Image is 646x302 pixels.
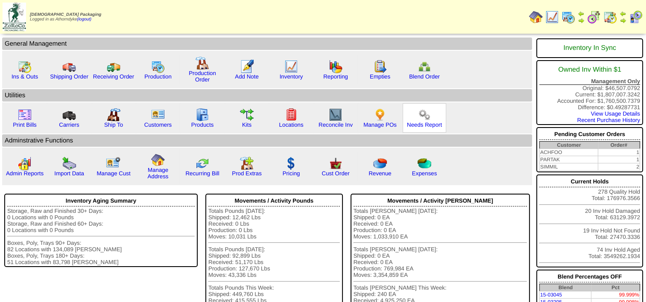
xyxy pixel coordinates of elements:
div: Storage, Raw and Finished 30+ Days: 0 Locations with 0 Pounds Storage, Raw and Finished 60+ Days:... [7,208,195,265]
div: Current Holds [539,176,640,187]
th: Order# [598,142,640,149]
img: arrowright.gif [578,17,585,24]
a: Ship To [104,122,123,128]
img: truck.gif [62,60,76,73]
a: Add Note [235,73,259,80]
img: graph.gif [329,60,342,73]
img: zoroco-logo-small.webp [3,3,26,31]
div: Original: $46,507.0792 Current: $1,807,007.3242 Accounted For: $1,760,500.7379 Difference: $0.492... [536,60,643,125]
img: workflow.gif [240,108,254,122]
th: Customer [540,142,598,149]
img: import.gif [62,157,76,170]
img: truck2.gif [107,60,120,73]
a: Empties [370,73,390,80]
td: General Management [2,38,532,50]
img: graph2.png [18,157,32,170]
img: calendarcustomer.gif [629,10,643,24]
img: line_graph.gif [545,10,559,24]
a: Inventory [280,73,303,80]
img: network.png [418,60,431,73]
img: customers.gif [151,108,165,122]
a: Revenue [368,170,391,177]
a: Shipping Order [50,73,88,80]
div: Inventory In Sync [539,40,640,56]
img: prodextras.gif [240,157,254,170]
div: 278 Quality Hold Total: 176976.3566 20 Inv Hold Damaged Total: 63129.3972 19 Inv Hold Not Found T... [536,174,643,267]
img: calendarprod.gif [561,10,575,24]
td: Utilities [2,89,532,102]
img: arrowleft.gif [578,10,585,17]
img: line_graph.gif [284,60,298,73]
a: Expenses [412,170,437,177]
td: SIMMIL [540,163,598,171]
a: Import Data [54,170,84,177]
th: Blend [540,284,591,291]
div: Blend Percentages OFF [539,271,640,282]
a: Manage POs [363,122,397,128]
img: home.gif [529,10,543,24]
img: managecust.png [106,157,122,170]
a: Carriers [59,122,79,128]
img: workorder.gif [373,60,387,73]
td: 2 [598,163,640,171]
a: Recurring Bill [185,170,219,177]
td: 1 [598,149,640,156]
td: 1 [598,156,640,163]
td: ACHFOO [540,149,598,156]
a: Blend Order [409,73,440,80]
div: Movements / Activity Pounds [208,195,340,206]
div: Inventory Aging Summary [7,195,195,206]
a: View Usage Details [591,110,640,117]
td: 99.999% [591,291,640,299]
a: Customers [144,122,172,128]
img: workflow.png [418,108,431,122]
a: Production Order [189,70,216,83]
img: home.gif [151,153,165,167]
img: locations.gif [284,108,298,122]
img: pie_chart2.png [418,157,431,170]
img: factory2.gif [107,108,120,122]
img: calendarinout.gif [18,60,32,73]
td: PARTAK [540,156,598,163]
a: Cust Order [322,170,349,177]
a: Manage Cust [96,170,130,177]
div: Pending Customer Orders [539,129,640,140]
a: Admin Reports [6,170,44,177]
a: Locations [279,122,303,128]
img: cust_order.png [329,157,342,170]
a: (logout) [77,17,91,22]
a: 15-03045 [540,292,562,298]
a: Production [144,73,172,80]
img: invoice2.gif [18,108,32,122]
img: arrowleft.gif [620,10,626,17]
span: [DEMOGRAPHIC_DATA] Packaging [30,12,101,17]
td: Adminstrative Functions [2,134,532,147]
img: reconcile.gif [196,157,209,170]
img: cabinet.gif [196,108,209,122]
span: Logged in as Athorndyke [30,12,101,22]
div: Management Only [539,78,640,85]
img: truck3.gif [62,108,76,122]
a: Print Bills [13,122,37,128]
div: Owned Inv Within $1 [539,62,640,78]
a: Products [191,122,214,128]
img: pie_chart.png [373,157,387,170]
img: line_graph2.gif [329,108,342,122]
img: calendarprod.gif [151,60,165,73]
a: Manage Address [148,167,169,180]
a: Needs Report [407,122,442,128]
div: Movements / Activity [PERSON_NAME] [354,195,527,206]
img: factory.gif [196,56,209,70]
th: Pct [591,284,640,291]
img: calendarblend.gif [587,10,601,24]
a: Reporting [323,73,348,80]
img: arrowright.gif [620,17,626,24]
a: Ins & Outs [12,73,38,80]
img: calendarinout.gif [603,10,617,24]
a: Pricing [283,170,300,177]
img: po.png [373,108,387,122]
a: Reconcile Inv [319,122,353,128]
a: Prod Extras [232,170,262,177]
a: Receiving Order [93,73,134,80]
a: Recent Purchase History [577,117,640,123]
